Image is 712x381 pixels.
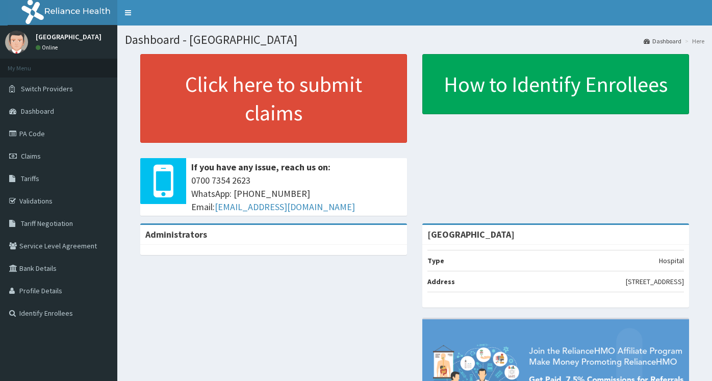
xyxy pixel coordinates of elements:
[36,33,101,40] p: [GEOGRAPHIC_DATA]
[140,54,407,143] a: Click here to submit claims
[36,44,60,51] a: Online
[21,107,54,116] span: Dashboard
[644,37,681,45] a: Dashboard
[191,161,330,173] b: If you have any issue, reach us on:
[427,228,515,240] strong: [GEOGRAPHIC_DATA]
[5,31,28,54] img: User Image
[125,33,704,46] h1: Dashboard - [GEOGRAPHIC_DATA]
[427,277,455,286] b: Address
[215,201,355,213] a: [EMAIL_ADDRESS][DOMAIN_NAME]
[422,54,689,114] a: How to Identify Enrollees
[145,228,207,240] b: Administrators
[427,256,444,265] b: Type
[21,219,73,228] span: Tariff Negotiation
[682,37,704,45] li: Here
[659,256,684,266] p: Hospital
[21,84,73,93] span: Switch Providers
[626,276,684,287] p: [STREET_ADDRESS]
[21,174,39,183] span: Tariffs
[191,174,402,213] span: 0700 7354 2623 WhatsApp: [PHONE_NUMBER] Email:
[21,151,41,161] span: Claims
